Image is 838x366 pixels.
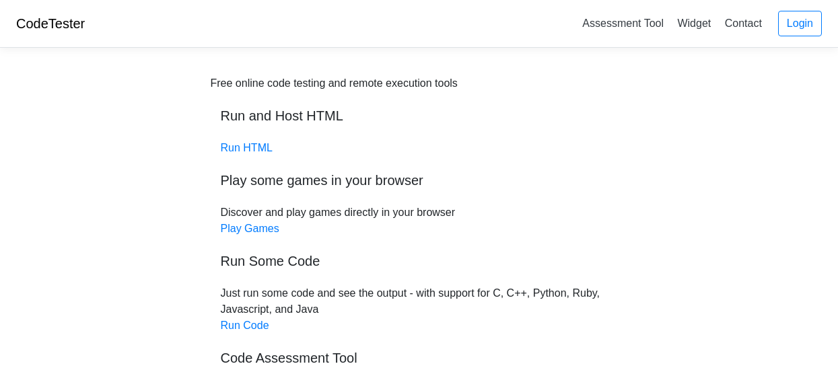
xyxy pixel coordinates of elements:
[720,12,767,34] a: Contact
[221,223,279,234] a: Play Games
[221,320,269,331] a: Run Code
[778,11,822,36] a: Login
[577,12,669,34] a: Assessment Tool
[672,12,716,34] a: Widget
[221,142,273,153] a: Run HTML
[16,16,85,31] a: CodeTester
[221,350,618,366] h5: Code Assessment Tool
[211,75,458,91] div: Free online code testing and remote execution tools
[221,253,618,269] h5: Run Some Code
[221,108,618,124] h5: Run and Host HTML
[221,172,618,188] h5: Play some games in your browser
